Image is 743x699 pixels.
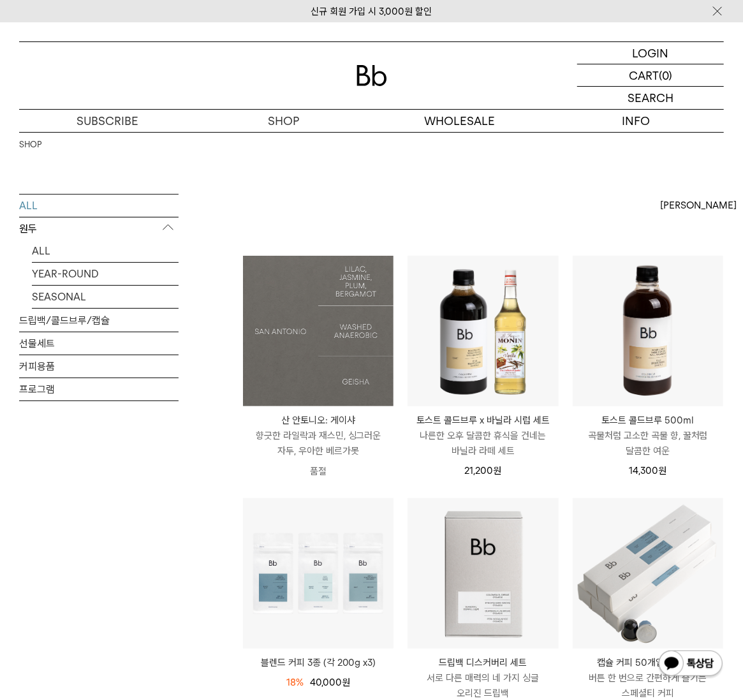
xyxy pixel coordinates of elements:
[342,677,350,688] span: 원
[19,355,179,378] a: 커피용품
[577,42,724,64] a: LOGIN
[310,677,350,688] span: 40,000
[32,240,179,262] a: ALL
[408,256,558,406] img: 토스트 콜드브루 x 바닐라 시럽 세트
[19,378,179,401] a: 프로그램
[408,413,558,459] a: 토스트 콜드브루 x 바닐라 시럽 세트 나른한 오후 달콤한 휴식을 건네는 바닐라 라떼 세트
[357,65,387,86] img: 로고
[243,498,394,649] img: 블렌드 커피 3종 (각 200g x3)
[629,64,659,86] p: CART
[493,465,501,476] span: 원
[243,256,394,406] img: 1000001220_add2_044.jpg
[408,413,558,428] p: 토스트 콜드브루 x 바닐라 시럽 세트
[658,649,724,680] img: 카카오톡 채널 1:1 채팅 버튼
[19,110,195,132] a: SUBSCRIBE
[573,413,723,459] a: 토스트 콜드브루 500ml 곡물처럼 고소한 곡물 향, 꿀처럼 달콤한 여운
[243,256,394,406] a: 산 안토니오: 게이샤
[660,198,737,213] span: [PERSON_NAME]
[243,655,394,670] a: 블렌드 커피 3종 (각 200g x3)
[659,64,672,86] p: (0)
[548,110,724,132] p: INFO
[195,110,371,132] a: SHOP
[633,42,669,64] p: LOGIN
[629,465,666,476] span: 14,300
[408,655,558,670] p: 드립백 디스커버리 세트
[286,675,304,690] div: 18%
[464,465,501,476] span: 21,200
[19,309,179,332] a: 드립백/콜드브루/캡슐
[573,498,723,649] img: 캡슐 커피 50개입(3종 택1)
[19,217,179,240] p: 원두
[19,332,179,355] a: 선물세트
[19,195,179,217] a: ALL
[408,428,558,459] p: 나른한 오후 달콤한 휴식을 건네는 바닐라 라떼 세트
[372,110,548,132] p: WHOLESALE
[243,413,394,428] p: 산 안토니오: 게이샤
[573,256,723,406] img: 토스트 콜드브루 500ml
[32,286,179,308] a: SEASONAL
[311,6,432,17] a: 신규 회원 가입 시 3,000원 할인
[243,459,394,484] p: 품절
[19,138,41,151] a: SHOP
[577,64,724,87] a: CART (0)
[32,263,179,285] a: YEAR-ROUND
[658,465,666,476] span: 원
[243,428,394,459] p: 향긋한 라일락과 재스민, 싱그러운 자두, 우아한 베르가못
[408,498,558,649] img: 드립백 디스커버리 세트
[573,413,723,428] p: 토스트 콜드브루 500ml
[573,428,723,459] p: 곡물처럼 고소한 곡물 향, 꿀처럼 달콤한 여운
[243,413,394,459] a: 산 안토니오: 게이샤 향긋한 라일락과 재스민, 싱그러운 자두, 우아한 베르가못
[573,655,723,670] p: 캡슐 커피 50개입(3종 택1)
[628,87,673,109] p: SEARCH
